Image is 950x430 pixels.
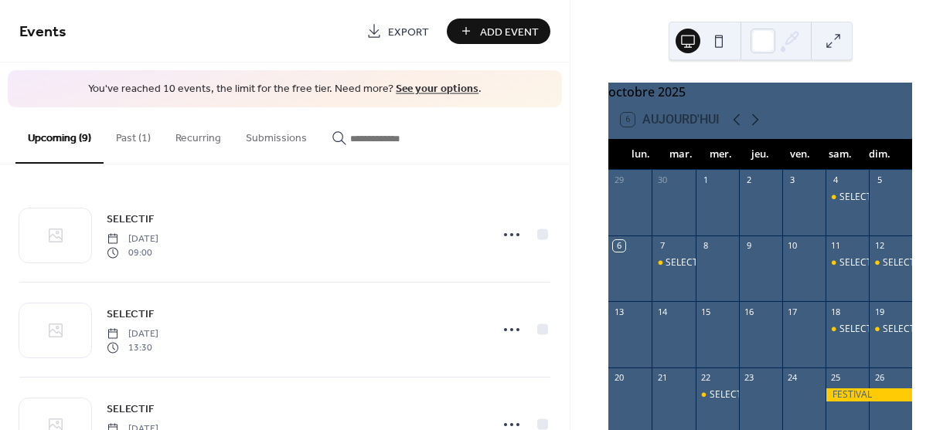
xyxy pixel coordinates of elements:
div: dim. [860,139,900,170]
div: 13 [613,306,625,317]
span: SELECTIF [107,211,154,227]
div: mar. [661,139,701,170]
div: 14 [656,306,668,317]
a: Export [355,19,441,44]
div: 30 [656,174,668,186]
span: SELECTIF [107,306,154,322]
span: Events [19,17,66,47]
div: 9 [744,240,755,252]
div: SELECTIF [652,256,695,269]
div: FESTIVAL [826,388,912,401]
div: SELECTIF [696,388,739,401]
div: mer. [700,139,741,170]
div: 1 [700,174,712,186]
span: 13:30 [107,341,158,355]
div: SELECTIF [883,256,922,269]
div: 4 [830,174,842,186]
button: Submissions [233,107,319,162]
div: 17 [787,306,798,317]
span: Export [388,24,429,40]
div: sam. [820,139,860,170]
a: See your options [396,79,478,100]
div: SELECTIF [839,323,879,336]
div: 6 [613,240,625,252]
div: 29 [613,174,625,186]
span: [DATE] [107,327,158,340]
div: SELECTIF [710,388,749,401]
div: SELECTIF [839,256,879,269]
span: 09:00 [107,246,158,260]
div: jeu. [741,139,781,170]
div: 24 [787,372,798,384]
a: SELECTIF [107,400,154,418]
button: Recurring [163,107,233,162]
div: 20 [613,372,625,384]
span: SELECTIF [107,401,154,417]
div: 8 [700,240,712,252]
div: SELECTIF [869,256,912,269]
div: 11 [830,240,842,252]
div: 23 [744,372,755,384]
div: 16 [744,306,755,317]
a: SELECTIF [107,305,154,323]
div: lun. [621,139,661,170]
div: SELECTIF [826,191,869,204]
div: 12 [873,240,885,252]
button: Upcoming (9) [15,107,104,164]
div: 10 [787,240,798,252]
div: 7 [656,240,668,252]
div: SELECTIF [826,323,869,336]
div: 19 [873,306,885,317]
a: SELECTIF [107,210,154,228]
button: Past (1) [104,107,163,162]
div: SELECTIF [869,323,912,336]
div: SELECTIF [883,323,922,336]
div: SELECTIF [666,256,705,269]
div: 5 [873,174,885,186]
span: [DATE] [107,232,158,245]
div: 3 [787,174,798,186]
div: 25 [830,372,842,384]
div: SELECTIF [826,256,869,269]
div: 15 [700,306,712,317]
div: SELECTIF [839,191,879,204]
div: octobre 2025 [608,83,912,101]
div: ven. [780,139,820,170]
div: 26 [873,372,885,384]
div: 2 [744,174,755,186]
div: 21 [656,372,668,384]
span: You've reached 10 events, the limit for the free tier. Need more? . [23,82,547,97]
div: 18 [830,306,842,317]
div: 22 [700,372,712,384]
